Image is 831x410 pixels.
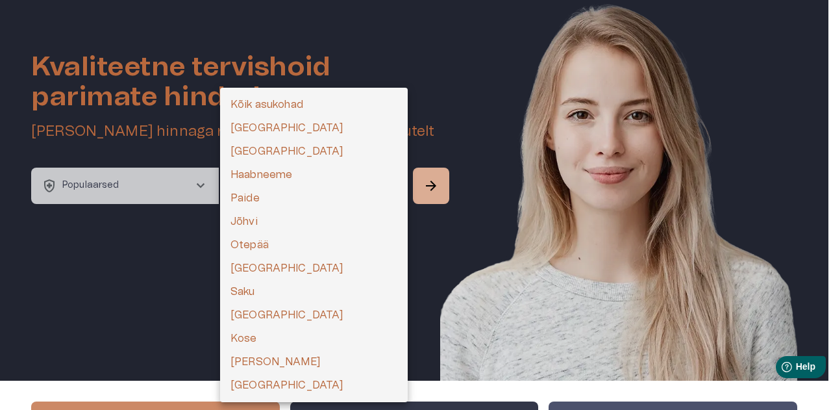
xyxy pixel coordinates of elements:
[220,233,408,257] li: Otepää
[220,140,408,163] li: [GEOGRAPHIC_DATA]
[220,303,408,327] li: [GEOGRAPHIC_DATA]
[220,350,408,374] li: [PERSON_NAME]
[220,210,408,233] li: Jõhvi
[220,327,408,350] li: Kose
[220,257,408,280] li: [GEOGRAPHIC_DATA]
[730,351,831,387] iframe: Help widget launcher
[220,93,408,116] li: Kõik asukohad
[220,280,408,303] li: Saku
[220,163,408,186] li: Haabneeme
[220,186,408,210] li: Paide
[220,374,408,397] li: [GEOGRAPHIC_DATA]
[220,116,408,140] li: [GEOGRAPHIC_DATA]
